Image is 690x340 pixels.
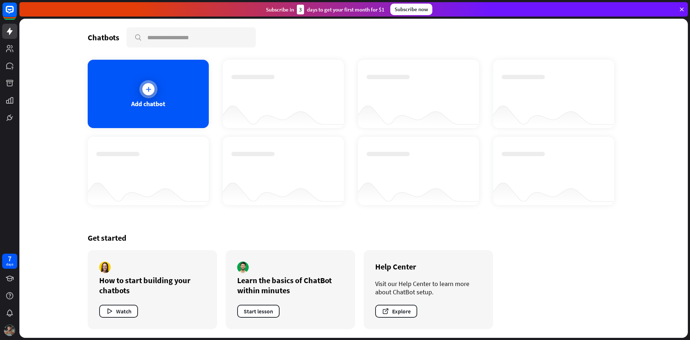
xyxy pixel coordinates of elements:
[6,3,27,24] button: Open LiveChat chat widget
[266,5,385,14] div: Subscribe in days to get your first month for $1
[237,262,249,273] img: author
[390,4,432,15] div: Subscribe now
[6,262,13,267] div: days
[375,280,482,296] div: Visit our Help Center to learn more about ChatBot setup.
[88,233,620,243] div: Get started
[8,255,11,262] div: 7
[99,275,206,295] div: How to start building your chatbots
[375,262,482,272] div: Help Center
[237,305,280,318] button: Start lesson
[237,275,344,295] div: Learn the basics of ChatBot within minutes
[88,32,119,42] div: Chatbots
[99,262,111,273] img: author
[131,100,165,108] div: Add chatbot
[375,305,417,318] button: Explore
[297,5,304,14] div: 3
[2,254,17,269] a: 7 days
[99,305,138,318] button: Watch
